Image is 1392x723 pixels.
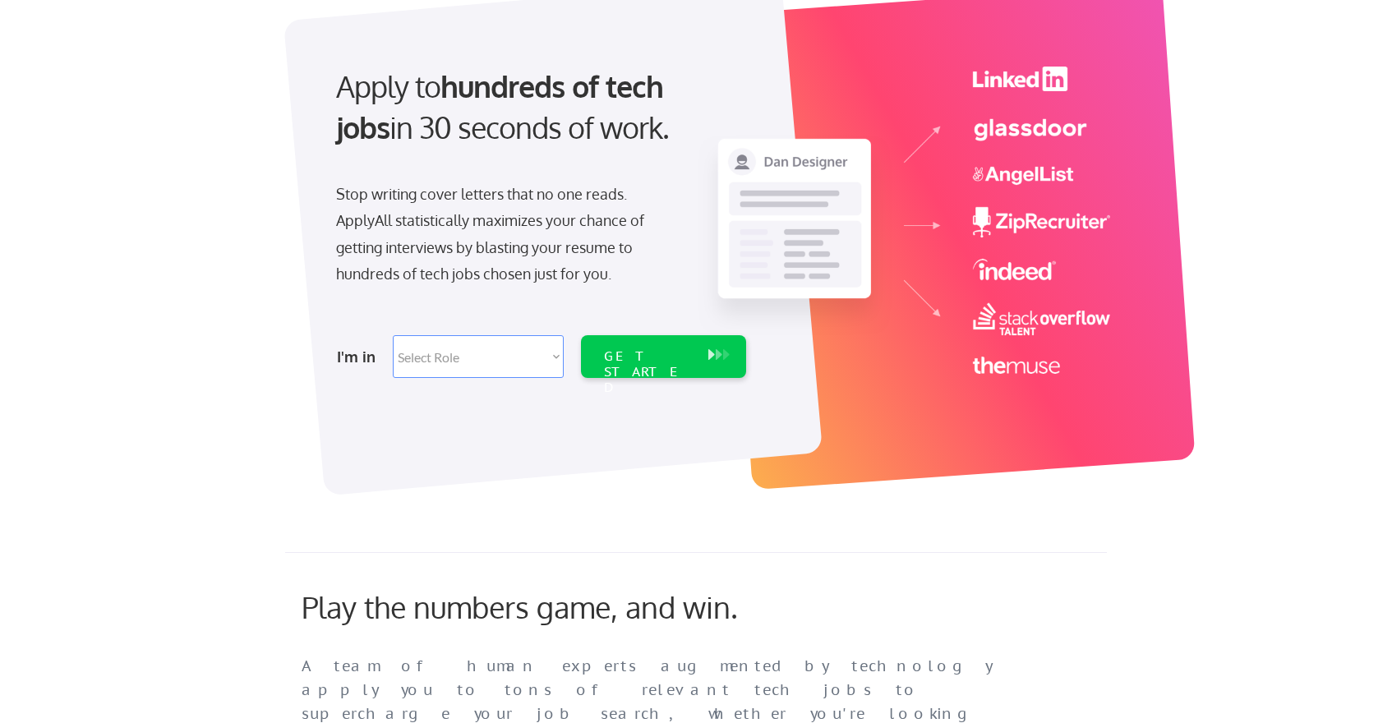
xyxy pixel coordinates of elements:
[302,589,811,624] div: Play the numbers game, and win.
[604,348,692,396] div: GET STARTED
[336,67,671,145] strong: hundreds of tech jobs
[337,343,383,370] div: I'm in
[336,66,740,149] div: Apply to in 30 seconds of work.
[336,181,674,288] div: Stop writing cover letters that no one reads. ApplyAll statistically maximizes your chance of get...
